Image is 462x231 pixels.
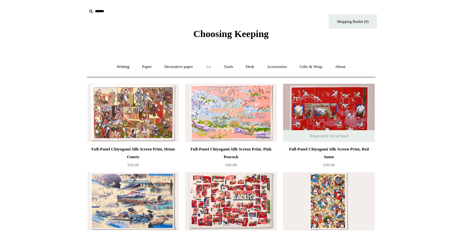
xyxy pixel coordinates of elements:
a: Gifts & Wrap [294,58,328,75]
div: Full-Panel Chiyogami Silk Screen Print, Pink Peacock [187,145,275,161]
a: Tools [218,58,239,75]
a: Full-Panel Chiyogami Silk Screen Print, Red Sumo £60.00 [283,145,374,172]
span: Choosing Keeping [193,28,269,39]
span: Temporarily Out of Stock [303,130,355,142]
a: Decorative paper [158,58,199,75]
img: Full-Panel Chiyogami Silk Screen Print, Pink Peacock [185,84,277,142]
a: Choosing Keeping [193,34,269,38]
a: Full-Panel Chiyogami Silk Screen Print, Noh Full-Panel Chiyogami Silk Screen Print, Noh [283,172,374,230]
img: Full-Panel Chiyogami Silk Screen Print, Noh [283,172,374,230]
img: Full-Panel Chiyogami Silk Screen Print, Scene [185,172,277,230]
span: £60.00 [323,162,335,167]
a: Full-Panel Chiyogami Silk Screen Print, Heian Courts £60.00 [88,145,179,172]
a: Art [200,58,217,75]
span: £60.00 [225,162,237,167]
div: Full-Panel Chiyogami Silk Screen Print, Red Sumo [285,145,373,161]
a: Desk [240,58,260,75]
a: Full-Panel Chiyogami Silk Screen Print, 53 Stations of the Tōkaidō after Hiroshige Full-Panel Chi... [88,172,179,230]
a: Full-Panel Chiyogami Silk Screen Print, Pink Peacock Full-Panel Chiyogami Silk Screen Print, Pink... [185,84,277,142]
img: Full-Panel Chiyogami Silk Screen Print, Red Sumo [283,84,374,142]
a: Full-Panel Chiyogami Silk Screen Print, Pink Peacock £60.00 [185,145,277,172]
img: Full-Panel Chiyogami Silk Screen Print, 53 Stations of the Tōkaidō after Hiroshige [88,172,179,230]
a: About [329,58,351,75]
a: Full-Panel Chiyogami Silk Screen Print, Red Sumo Full-Panel Chiyogami Silk Screen Print, Red Sumo... [283,84,374,142]
img: Full-Panel Chiyogami Silk Screen Print, Heian Courts [88,84,179,142]
a: Full-Panel Chiyogami Silk Screen Print, Heian Courts Full-Panel Chiyogami Silk Screen Print, Heia... [88,84,179,142]
a: Writing [111,58,135,75]
a: Paper [136,58,157,75]
a: Full-Panel Chiyogami Silk Screen Print, Scene Full-Panel Chiyogami Silk Screen Print, Scene [185,172,277,230]
a: Shopping Basket (0) [329,14,377,29]
a: Accessories [261,58,293,75]
span: £60.00 [127,162,139,167]
div: Full-Panel Chiyogami Silk Screen Print, Heian Courts [89,145,177,161]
